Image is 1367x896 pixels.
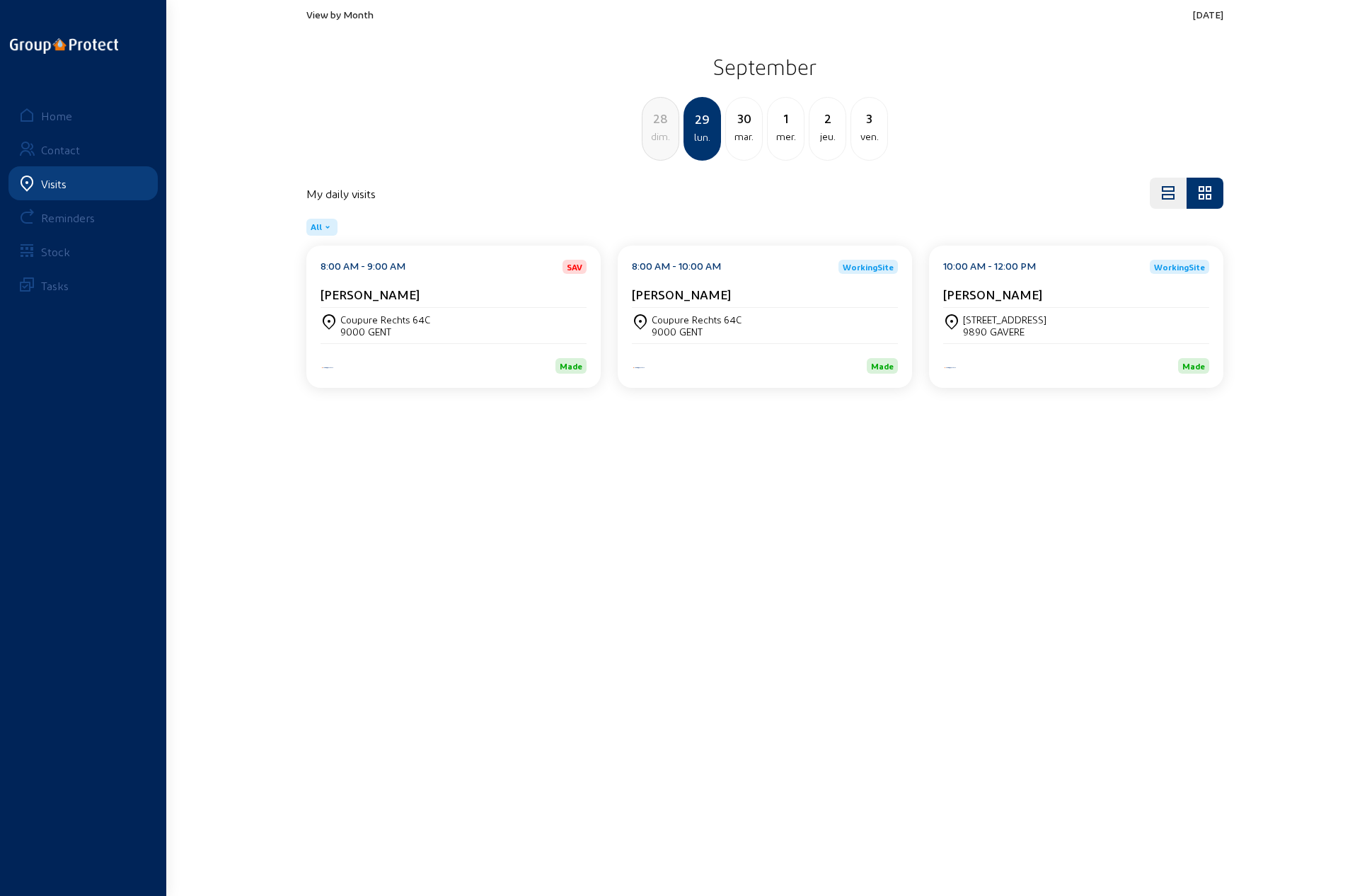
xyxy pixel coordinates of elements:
div: mar. [726,128,762,145]
div: 8:00 AM - 9:00 AM [321,260,405,274]
span: Made [871,361,894,371]
div: 9000 GENT [340,326,430,338]
div: mer. [768,128,804,145]
div: 8:00 AM - 10:00 AM [632,260,721,274]
span: View by Month [306,8,374,21]
cam-card-title: [PERSON_NAME] [943,287,1042,301]
span: SAV [567,263,582,271]
div: Reminders [41,211,95,224]
div: Home [41,109,72,122]
span: Made [560,361,582,371]
div: jeu. [809,128,846,145]
div: Stock [41,245,70,258]
a: Stock [8,234,158,268]
h2: September [306,49,1223,84]
a: Reminders [8,200,158,234]
span: Made [1182,361,1205,371]
div: 9890 GAVERE [963,326,1046,338]
div: Visits [41,177,67,190]
span: WorkingSite [843,263,894,271]
a: Contact [8,132,158,166]
div: Coupure Rechts 64C [652,314,742,326]
div: ven. [851,128,887,145]
h4: My daily visits [306,187,376,200]
span: WorkingSite [1154,263,1205,271]
div: Contact [41,143,80,156]
div: 28 [642,108,679,128]
img: logo-oneline.png [10,38,118,54]
div: 3 [851,108,887,128]
img: Energy Protect HVAC [321,366,335,369]
div: 1 [768,108,804,128]
div: 10:00 AM - 12:00 PM [943,260,1036,274]
img: Energy Protect HVAC [943,366,957,369]
div: [STREET_ADDRESS] [963,314,1046,326]
a: Visits [8,166,158,200]
div: 9000 GENT [652,326,742,338]
div: Coupure Rechts 64C [340,314,430,326]
a: Tasks [8,268,158,302]
div: 2 [809,108,846,128]
div: lun. [685,129,720,146]
div: 29 [685,109,720,129]
span: All [311,222,322,233]
span: [DATE] [1193,8,1223,21]
div: Tasks [41,279,69,292]
div: 30 [726,108,762,128]
div: dim. [642,128,679,145]
cam-card-title: [PERSON_NAME] [321,287,420,301]
a: Home [8,98,158,132]
img: Energy Protect HVAC [632,366,646,369]
cam-card-title: [PERSON_NAME] [632,287,731,301]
